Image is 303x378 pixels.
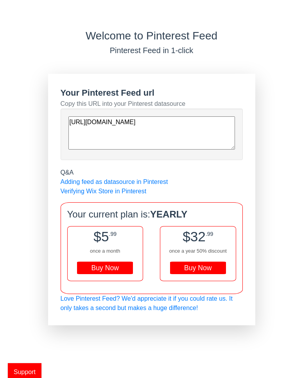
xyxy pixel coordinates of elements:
div: once a year 50% discount [160,247,235,255]
div: Buy Now [170,262,226,274]
div: Buy Now [77,262,133,274]
div: Your Pinterest Feed url [61,86,243,99]
span: $32 [183,229,206,244]
a: Adding feed as datasource in Pinterest [61,178,168,185]
div: Copy this URL into your Pinterest datasource [61,99,243,109]
div: once a month [68,247,143,255]
div: Q&A [61,168,243,177]
h4: Your current plan is: [67,209,236,220]
span: .99 [206,231,213,237]
a: Verifying Wix Store in Pinterest [61,188,147,194]
span: .99 [109,231,117,237]
span: $5 [93,229,109,244]
b: YEARLY [150,209,187,219]
a: Love Pinterest Feed? We'd appreciate it if you could rate us. It only takes a second but makes a ... [61,295,233,311]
